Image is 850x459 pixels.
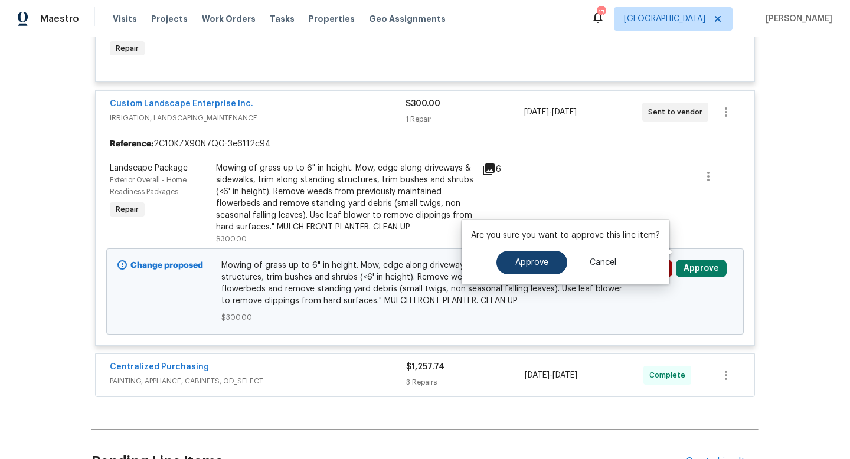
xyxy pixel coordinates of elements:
span: - [525,369,577,381]
span: Work Orders [202,13,256,25]
span: $300.00 [221,312,629,323]
span: Geo Assignments [369,13,446,25]
span: [DATE] [525,371,550,379]
button: Approve [496,251,567,274]
button: Approve [676,260,727,277]
a: Custom Landscape Enterprise Inc. [110,100,253,108]
span: Repair [111,42,143,54]
span: Tasks [270,15,295,23]
span: [DATE] [524,108,549,116]
p: Are you sure you want to approve this line item? [471,229,660,241]
span: Maestro [40,13,79,25]
span: - [524,106,577,118]
span: $1,257.74 [406,363,444,371]
div: 3 Repairs [406,376,525,388]
span: [PERSON_NAME] [761,13,832,25]
div: 1 Repair [406,113,524,125]
a: Centralized Purchasing [110,363,209,371]
span: Sent to vendor [648,106,707,118]
button: Cancel [571,251,635,274]
span: PAINTING, APPLIANCE, CABINETS, OD_SELECT [110,375,406,387]
span: Repair [111,204,143,215]
span: Properties [309,13,355,25]
span: Approve [515,258,548,267]
span: Visits [113,13,137,25]
span: Exterior Overall - Home Readiness Packages [110,176,187,195]
span: [GEOGRAPHIC_DATA] [624,13,705,25]
span: [DATE] [552,371,577,379]
span: [DATE] [552,108,577,116]
span: IRRIGATION, LANDSCAPING_MAINTENANCE [110,112,406,124]
span: $300.00 [406,100,440,108]
div: 2C10KZX90N7QG-3e6112c94 [96,133,754,155]
b: Change proposed [130,261,203,270]
b: Reference: [110,138,153,150]
span: Mowing of grass up to 6" in height. Mow, edge along driveways & sidewalks, trim along standing st... [221,260,629,307]
span: Cancel [590,258,616,267]
div: Mowing of grass up to 6" in height. Mow, edge along driveways & sidewalks, trim along standing st... [216,162,475,233]
span: Landscape Package [110,164,188,172]
span: Complete [649,369,690,381]
span: $300.00 [216,235,247,242]
span: Projects [151,13,188,25]
div: 6 [482,162,528,176]
div: 17 [597,7,605,19]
